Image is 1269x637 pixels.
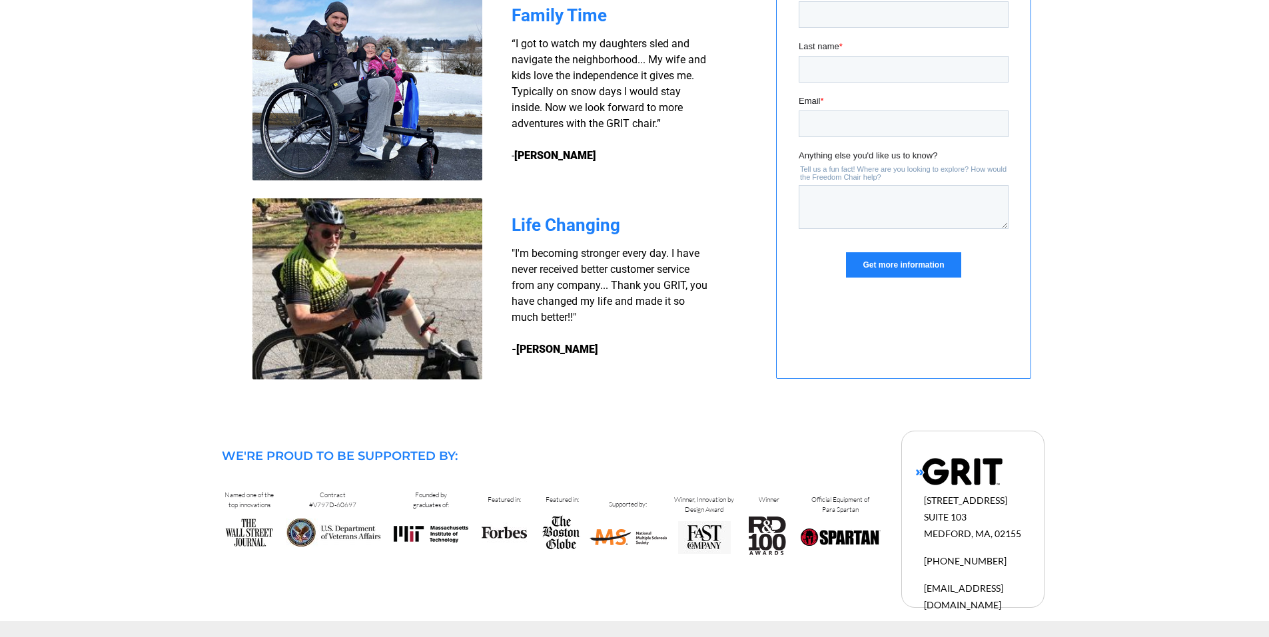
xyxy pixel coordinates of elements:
span: WE'RE PROUD TO BE SUPPORTED BY: [222,449,458,463]
span: Featured in: [546,495,579,504]
span: Life Changing [512,215,620,235]
span: MEDFORD, MA, 02155 [924,528,1021,539]
span: [EMAIL_ADDRESS][DOMAIN_NAME] [924,582,1003,610]
strong: [PERSON_NAME] [514,149,596,162]
span: Winner [759,495,779,504]
span: Contract #V797D-60697 [309,491,356,509]
span: “I got to watch my daughters sled and navigate the neighborhood... My wife and kids love the inde... [512,37,706,162]
span: Official Equipment of Para Spartan [811,495,869,514]
span: Named one of the top innovations [224,491,274,509]
span: Supported by: [609,500,647,509]
span: Family Time [512,5,607,25]
strong: -[PERSON_NAME] [512,343,598,355]
span: "I'm becoming stronger every day. I have never received better customer service from any company.... [512,247,707,323]
span: SUITE 103 [924,511,967,523]
span: Founded by graduates of: [413,491,449,509]
span: Featured in: [488,495,521,504]
span: [PHONE_NUMBER] [924,555,1007,566]
span: [STREET_ADDRESS] [924,495,1007,506]
span: Winner, Innovation by Design Award [674,495,734,514]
